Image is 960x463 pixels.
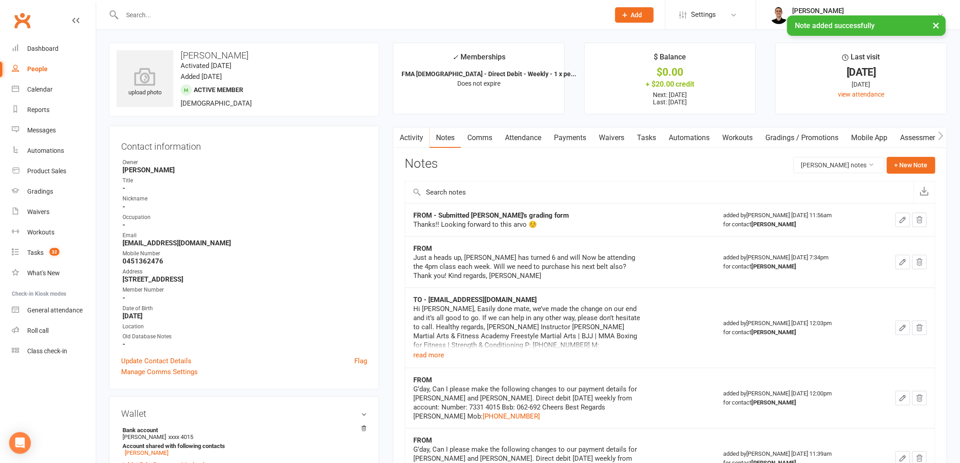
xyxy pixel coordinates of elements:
strong: - [122,184,367,192]
p: Next: [DATE] Last: [DATE] [593,91,748,106]
strong: [PERSON_NAME] [751,221,796,228]
div: Location [122,322,367,331]
a: Workouts [12,222,96,243]
a: Class kiosk mode [12,341,96,361]
button: read more [413,350,444,361]
div: Just a heads up, [PERSON_NAME] has turned 6 and will Now be attending the 4pm class each week. Wi... [413,253,640,280]
div: Note added successfully [787,15,946,36]
a: People [12,59,96,79]
span: [DEMOGRAPHIC_DATA] [181,99,252,107]
input: Search... [119,9,603,21]
a: What's New [12,263,96,283]
strong: [PERSON_NAME] [751,263,796,270]
a: Messages [12,120,96,141]
div: What's New [27,269,60,277]
strong: - [122,203,367,211]
a: Automations [12,141,96,161]
a: Gradings [12,181,96,202]
i: ✓ [452,53,458,62]
div: Address [122,268,367,276]
div: for contact [723,220,866,229]
div: Automations [27,147,64,154]
div: Mobile Number [122,249,367,258]
div: Open Intercom Messenger [9,432,31,454]
h3: Wallet [121,409,367,419]
strong: [PERSON_NAME] [751,399,796,406]
strong: FROM [413,376,432,384]
a: Mobile App [845,127,894,148]
div: Nickname [122,195,367,203]
div: Old Database Notes [122,332,367,341]
div: $ Balance [654,51,686,68]
div: Dashboard [27,45,59,52]
div: Memberships [452,51,505,68]
div: [DATE] [784,68,939,77]
span: Settings [691,5,716,25]
div: Class check-in [27,347,67,355]
div: upload photo [117,68,173,97]
div: Calendar [27,86,53,93]
span: Add [631,11,642,19]
button: [PERSON_NAME] notes [793,157,885,173]
a: Automations [662,127,716,148]
button: × [928,15,945,35]
div: Date of Birth [122,304,367,313]
strong: FROM [413,436,432,444]
div: Title [122,176,367,185]
div: Reports [27,106,49,113]
a: Roll call [12,321,96,341]
a: Clubworx [11,9,34,32]
li: [PERSON_NAME] [121,425,367,458]
div: [DATE] [784,79,939,89]
a: Reports [12,100,96,120]
div: for contact [723,262,866,271]
div: Roll call [27,327,49,334]
strong: - [122,294,367,302]
span: Does not expire [457,80,500,87]
div: Tasks [27,249,44,256]
time: Activated [DATE] [181,62,231,70]
div: General attendance [27,307,83,314]
div: Owner [122,158,367,167]
a: view attendance [838,91,885,98]
div: People [27,65,48,73]
a: Attendance [499,127,548,148]
div: Hi [PERSON_NAME], Easily done mate, we’ve made the change on our end and it’s all good to go. If ... [413,304,640,377]
strong: FROM - Submitted [PERSON_NAME]'s grading form [413,211,569,219]
a: Assessments [894,127,950,148]
strong: Bank account [122,427,362,434]
a: Waivers [593,127,631,148]
div: added by [PERSON_NAME] [DATE] 12:00pm [723,389,866,407]
div: Gradings [27,188,53,195]
a: [PERSON_NAME] [125,449,168,456]
div: Workouts [27,229,54,236]
strong: [EMAIL_ADDRESS][DOMAIN_NAME] [122,239,367,247]
a: Product Sales [12,161,96,181]
span: xxxx 4015 [168,434,193,440]
a: General attendance kiosk mode [12,300,96,321]
time: Added [DATE] [181,73,222,81]
div: Thanks!! Looking forward to this arvo ☺️ [413,220,640,229]
div: Last visit [842,51,880,68]
strong: [DATE] [122,312,367,320]
strong: [PERSON_NAME] [751,329,796,336]
a: Payments [548,127,593,148]
a: Notes [430,127,461,148]
a: Update Contact Details [121,356,191,366]
a: Waivers [12,202,96,222]
div: added by [PERSON_NAME] [DATE] 11:56am [723,211,866,229]
strong: - [122,340,367,348]
strong: 0451362476 [122,257,367,265]
a: Activity [393,127,430,148]
div: added by [PERSON_NAME] [DATE] 7:34pm [723,253,866,271]
button: Add [615,7,654,23]
h3: Contact information [121,138,367,151]
h3: Notes [405,157,438,173]
div: for contact [723,398,866,407]
span: 32 [49,248,59,256]
div: Email [122,231,367,240]
div: [PERSON_NAME] [793,7,937,15]
a: Comms [461,127,499,148]
div: + $20.00 credit [593,79,748,89]
strong: - [122,221,367,229]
